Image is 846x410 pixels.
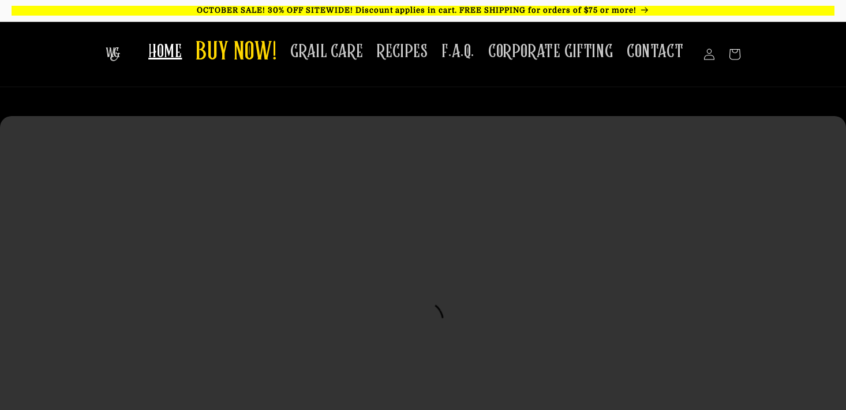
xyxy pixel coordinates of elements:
[283,33,370,70] a: GRAIL CARE
[141,33,189,70] a: HOME
[441,40,474,63] span: F.A.Q.
[370,33,435,70] a: RECIPES
[12,6,834,16] p: OCTOBER SALE! 30% OFF SITEWIDE! Discount applies in cart. FREE SHIPPING for orders of $75 or more!
[488,40,613,63] span: CORPORATE GIFTING
[189,30,283,76] a: BUY NOW!
[290,40,363,63] span: GRAIL CARE
[435,33,481,70] a: F.A.Q.
[106,47,120,61] img: The Whiskey Grail
[377,40,428,63] span: RECIPES
[620,33,690,70] a: CONTACT
[196,37,276,69] span: BUY NOW!
[627,40,683,63] span: CONTACT
[148,40,182,63] span: HOME
[481,33,620,70] a: CORPORATE GIFTING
